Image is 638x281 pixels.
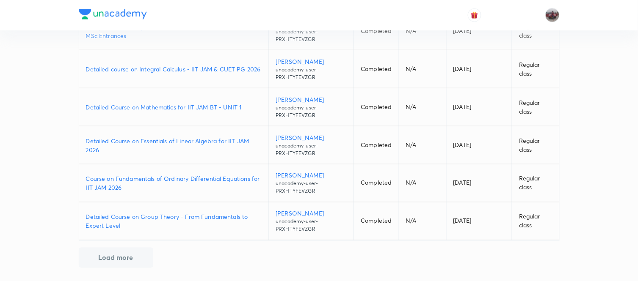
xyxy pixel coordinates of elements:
p: [PERSON_NAME] [276,209,347,218]
td: [DATE] [446,12,512,50]
a: Detailed Course on Group Theory - From Fundamentals to Expert Level [86,213,262,230]
td: Regular class [512,202,559,240]
a: Detailed Course on Essentials of Linear Algebra for IIT JAM 2026 [86,136,262,154]
p: unacademy-user-PRXHTYFEVZGR [276,66,347,81]
p: [PERSON_NAME] [276,171,347,180]
img: Company Logo [79,9,147,19]
td: N/A [399,164,446,202]
a: Course on Fundamentals of Ordinary Differential Equations for IIT JAM 2026 [86,175,262,192]
td: N/A [399,88,446,126]
td: Regular class [512,126,559,164]
p: [PERSON_NAME] [276,133,347,142]
p: unacademy-user-PRXHTYFEVZGR [276,142,347,157]
a: [PERSON_NAME]unacademy-user-PRXHTYFEVZGR [276,57,347,81]
button: avatar [468,8,481,22]
a: Detailed course on Integral Calculus - IIT JAM & CUET PG 2026 [86,65,262,74]
td: N/A [399,50,446,88]
td: [DATE] [446,50,512,88]
td: Completed [354,88,399,126]
td: Completed [354,126,399,164]
a: [PERSON_NAME]unacademy-user-PRXHTYFEVZGR [276,133,347,157]
td: N/A [399,202,446,240]
td: Regular class [512,50,559,88]
td: Completed [354,12,399,50]
p: unacademy-user-PRXHTYFEVZGR [276,104,347,119]
p: [PERSON_NAME] [276,57,347,66]
td: [DATE] [446,202,512,240]
td: N/A [399,12,446,50]
a: [PERSON_NAME]unacademy-user-PRXHTYFEVZGR [276,171,347,195]
button: Load more [79,248,153,268]
td: Regular class [512,12,559,50]
td: [DATE] [446,88,512,126]
p: unacademy-user-PRXHTYFEVZGR [276,218,347,233]
td: [DATE] [446,126,512,164]
p: [PERSON_NAME] [276,95,347,104]
td: Regular class [512,164,559,202]
p: unacademy-user-PRXHTYFEVZGR [276,180,347,195]
td: Completed [354,50,399,88]
td: [DATE] [446,164,512,202]
img: amirhussain Hussain [545,8,560,22]
p: unacademy-user-PRXHTYFEVZGR [276,28,347,43]
a: Complete Real Analysis from Basics to Advanced for IIT JAM & MSc Entrances [86,22,262,40]
td: Completed [354,202,399,240]
td: Completed [354,164,399,202]
td: Regular class [512,88,559,126]
a: [PERSON_NAME]unacademy-user-PRXHTYFEVZGR [276,209,347,233]
a: [PERSON_NAME]unacademy-user-PRXHTYFEVZGR [276,19,347,43]
img: avatar [471,11,478,19]
td: N/A [399,126,446,164]
a: Detailed Course on Mathematics for IIT JAM BT - UNIT 1 [86,103,262,112]
a: Company Logo [79,9,147,22]
a: [PERSON_NAME]unacademy-user-PRXHTYFEVZGR [276,95,347,119]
